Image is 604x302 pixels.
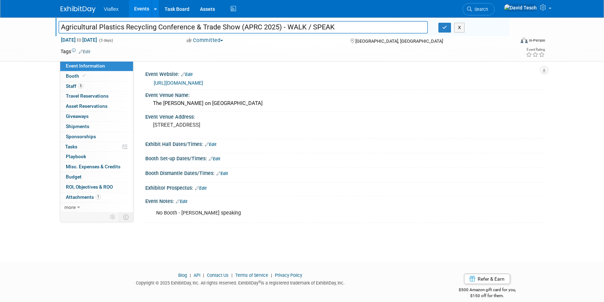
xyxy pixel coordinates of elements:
img: David Tesch [504,4,537,12]
button: Committed [184,37,226,44]
a: Edit [205,142,216,147]
div: No Booth - [PERSON_NAME] speaking [151,206,467,220]
a: Contact Us [207,273,229,278]
div: $150 off for them. [431,293,544,299]
span: Budget [66,174,82,180]
span: [DATE] [DATE] [61,37,97,43]
a: Terms of Service [235,273,268,278]
a: Privacy Policy [275,273,302,278]
div: The [PERSON_NAME] on [GEOGRAPHIC_DATA] [151,98,539,109]
span: to [76,37,82,43]
a: Edit [216,171,228,176]
a: Search [463,3,495,15]
span: Booth [66,73,87,79]
span: [GEOGRAPHIC_DATA], [GEOGRAPHIC_DATA] [355,38,443,44]
span: | [269,273,274,278]
span: Event Information [66,63,105,69]
a: Sponsorships [60,132,133,142]
span: | [188,273,193,278]
span: Travel Reservations [66,93,109,99]
a: Budget [60,172,133,182]
a: Misc. Expenses & Credits [60,162,133,172]
a: Tasks [60,142,133,152]
span: Sponsorships [66,134,96,139]
div: Copyright © 2025 ExhibitDay, Inc. All rights reserved. ExhibitDay is a registered trademark of Ex... [61,278,421,286]
img: ExhibitDay [61,6,96,13]
div: Exhibit Hall Dates/Times: [145,139,544,148]
div: Booth Dismantle Dates/Times: [145,168,544,177]
a: Shipments [60,122,133,132]
div: Event Venue Name: [145,90,544,99]
div: Event Format [473,36,546,47]
div: Event Notes: [145,196,544,205]
a: Playbook [60,152,133,162]
pre: [STREET_ADDRESS] [153,122,304,128]
td: Toggle Event Tabs [119,212,133,222]
span: Tasks [65,144,77,149]
button: X [454,23,465,33]
span: Shipments [66,124,89,129]
a: Edit [79,49,90,54]
span: 5 [78,83,83,89]
a: Staff5 [60,82,133,91]
a: Refer & Earn [464,274,510,284]
span: ROI, Objectives & ROO [66,184,113,190]
a: ROI, Objectives & ROO [60,182,133,192]
a: Giveaways [60,112,133,121]
span: Staff [66,83,83,89]
div: Exhibitor Prospectus: [145,183,544,192]
a: Attachments1 [60,192,133,202]
a: Blog [178,273,187,278]
span: 1 [96,194,101,199]
a: [URL][DOMAIN_NAME] [154,80,203,86]
a: Edit [195,186,207,191]
span: Giveaways [66,113,89,119]
span: Search [472,7,488,12]
div: Event Website: [145,69,544,78]
a: Travel Reservations [60,91,133,101]
div: In-Person [529,38,545,43]
div: $500 Amazon gift card for you, [431,282,544,299]
div: Event Venue Address: [145,112,544,120]
span: Viaflex [104,6,119,12]
div: Booth Set-up Dates/Times: [145,153,544,162]
span: | [230,273,234,278]
span: | [201,273,206,278]
span: Asset Reservations [66,103,107,109]
td: Tags [61,48,90,55]
span: Misc. Expenses & Credits [66,164,120,169]
a: more [60,203,133,212]
i: Booth reservation complete [82,74,86,78]
a: Event Information [60,61,133,71]
a: Edit [209,156,220,161]
span: Attachments [66,194,101,200]
a: Edit [181,72,193,77]
sup: ® [258,280,261,284]
div: Event Rating [526,48,545,51]
span: more [64,204,76,210]
img: Format-Inperson.png [521,37,528,43]
a: Edit [176,199,187,204]
td: Personalize Event Tab Strip [107,212,119,222]
span: (3 days) [98,38,113,43]
a: Asset Reservations [60,101,133,111]
a: Booth [60,71,133,81]
a: API [194,273,200,278]
span: Playbook [66,154,86,159]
